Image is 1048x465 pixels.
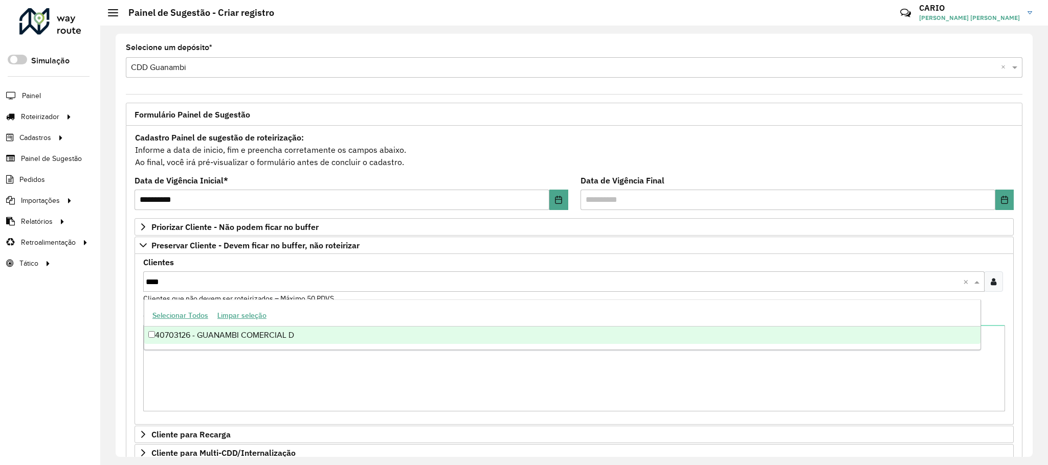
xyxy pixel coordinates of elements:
button: Limpar seleção [213,308,271,323]
span: Cliente para Recarga [151,430,231,438]
span: [PERSON_NAME] [PERSON_NAME] [919,13,1020,22]
span: Cliente para Multi-CDD/Internalização [151,449,296,457]
span: Preservar Cliente - Devem ficar no buffer, não roteirizar [151,241,360,249]
label: Clientes [143,256,174,268]
span: Cadastros [19,132,51,143]
strong: Cadastro Painel de sugestão de roteirização: [135,132,304,143]
label: Selecione um depósito [126,41,212,54]
ng-dropdown-panel: Options list [144,299,981,350]
a: Cliente para Recarga [135,426,1014,443]
span: Painel de Sugestão [21,153,82,164]
button: Choose Date [549,190,568,210]
small: Clientes que não devem ser roteirizados – Máximo 50 PDVS [143,294,334,303]
h3: CARIO [919,3,1020,13]
span: Clear all [1001,61,1010,74]
div: 40703126 - GUANAMBI COMERCIAL D [144,327,980,344]
span: Painel [22,90,41,101]
span: Priorizar Cliente - Não podem ficar no buffer [151,223,319,231]
div: Informe a data de inicio, fim e preencha corretamente os campos abaixo. Ao final, você irá pré-vi... [135,131,1014,169]
a: Preservar Cliente - Devem ficar no buffer, não roteirizar [135,237,1014,254]
span: Pedidos [19,174,45,185]
span: Roteirizador [21,111,59,122]
button: Selecionar Todos [148,308,213,323]
label: Data de Vigência Final [581,174,664,187]
a: Priorizar Cliente - Não podem ficar no buffer [135,218,1014,236]
span: Formulário Painel de Sugestão [135,110,250,119]
span: Tático [19,258,38,269]
button: Choose Date [995,190,1014,210]
label: Data de Vigência Inicial [135,174,228,187]
span: Retroalimentação [21,237,76,248]
h2: Painel de Sugestão - Criar registro [118,7,274,18]
div: Preservar Cliente - Devem ficar no buffer, não roteirizar [135,254,1014,425]
a: Contato Rápido [895,2,917,24]
a: Cliente para Multi-CDD/Internalização [135,444,1014,461]
label: Simulação [31,55,70,67]
span: Importações [21,195,60,206]
span: Clear all [963,275,972,288]
span: Relatórios [21,216,53,227]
